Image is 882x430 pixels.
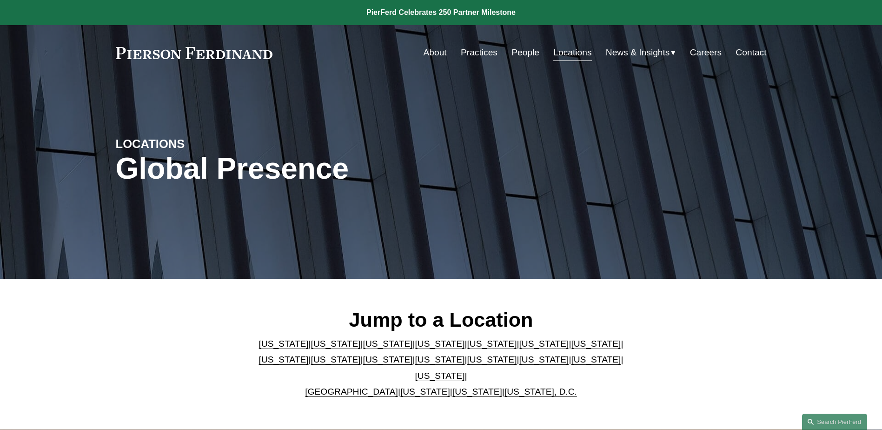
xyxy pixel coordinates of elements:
[251,336,631,400] p: | | | | | | | | | | | | | | | | | |
[504,387,577,396] a: [US_STATE], D.C.
[452,387,502,396] a: [US_STATE]
[311,339,361,349] a: [US_STATE]
[553,44,591,61] a: Locations
[461,44,497,61] a: Practices
[467,355,517,364] a: [US_STATE]
[519,339,569,349] a: [US_STATE]
[690,44,722,61] a: Careers
[259,355,309,364] a: [US_STATE]
[415,339,465,349] a: [US_STATE]
[415,371,465,381] a: [US_STATE]
[571,355,621,364] a: [US_STATE]
[467,339,517,349] a: [US_STATE]
[400,387,450,396] a: [US_STATE]
[802,414,867,430] a: Search this site
[606,44,676,61] a: folder dropdown
[571,339,621,349] a: [US_STATE]
[305,387,398,396] a: [GEOGRAPHIC_DATA]
[363,355,413,364] a: [US_STATE]
[415,355,465,364] a: [US_STATE]
[511,44,539,61] a: People
[519,355,569,364] a: [US_STATE]
[311,355,361,364] a: [US_STATE]
[606,45,670,61] span: News & Insights
[251,308,631,332] h2: Jump to a Location
[736,44,766,61] a: Contact
[363,339,413,349] a: [US_STATE]
[116,136,279,151] h4: LOCATIONS
[116,152,550,186] h1: Global Presence
[424,44,447,61] a: About
[259,339,309,349] a: [US_STATE]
